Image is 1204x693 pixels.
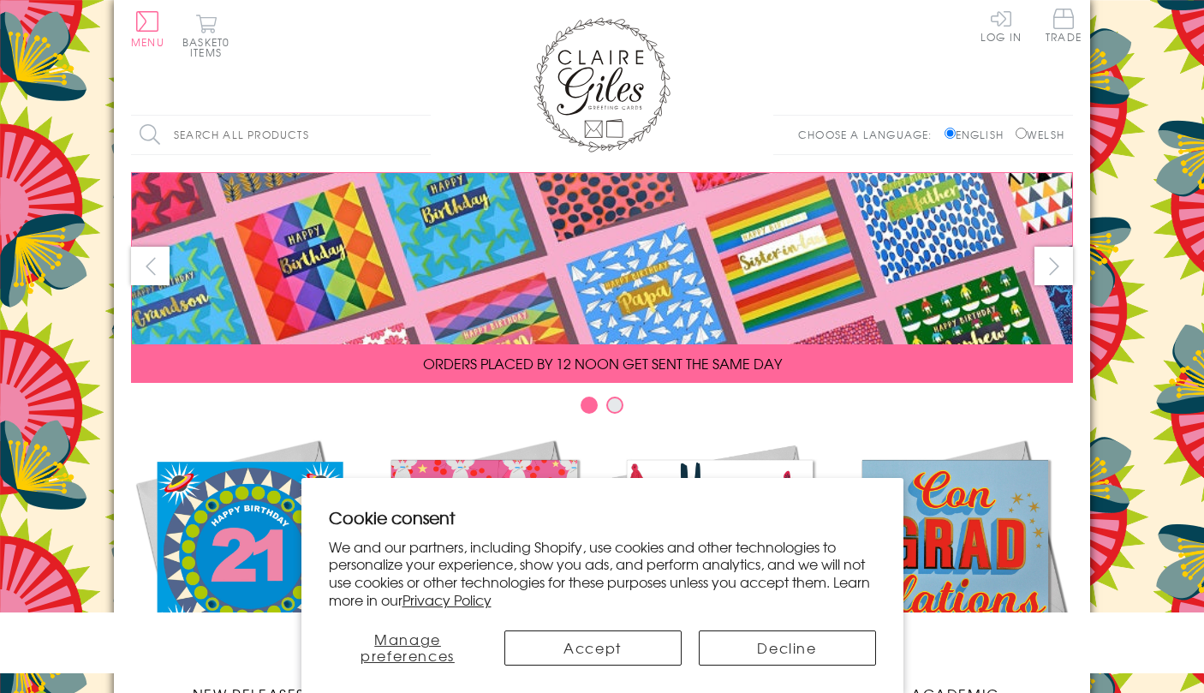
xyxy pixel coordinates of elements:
[1046,9,1082,45] a: Trade
[945,127,1012,142] label: English
[798,127,941,142] p: Choose a language:
[980,9,1022,42] a: Log In
[533,17,671,152] img: Claire Giles Greetings Cards
[414,116,431,154] input: Search
[504,630,682,666] button: Accept
[131,396,1073,422] div: Carousel Pagination
[131,34,164,50] span: Menu
[329,505,876,529] h2: Cookie consent
[606,397,623,414] button: Carousel Page 2
[329,538,876,609] p: We and our partners, including Shopify, use cookies and other technologies to personalize your ex...
[423,353,782,373] span: ORDERS PLACED BY 12 NOON GET SENT THE SAME DAY
[1034,247,1073,285] button: next
[1046,9,1082,42] span: Trade
[131,247,170,285] button: prev
[581,397,598,414] button: Carousel Page 1 (Current Slide)
[402,589,492,610] a: Privacy Policy
[1016,127,1064,142] label: Welsh
[329,630,487,666] button: Manage preferences
[945,128,956,139] input: English
[361,629,455,666] span: Manage preferences
[190,34,229,60] span: 0 items
[131,116,431,154] input: Search all products
[182,14,229,57] button: Basket0 items
[699,630,876,666] button: Decline
[131,11,164,47] button: Menu
[1016,128,1027,139] input: Welsh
